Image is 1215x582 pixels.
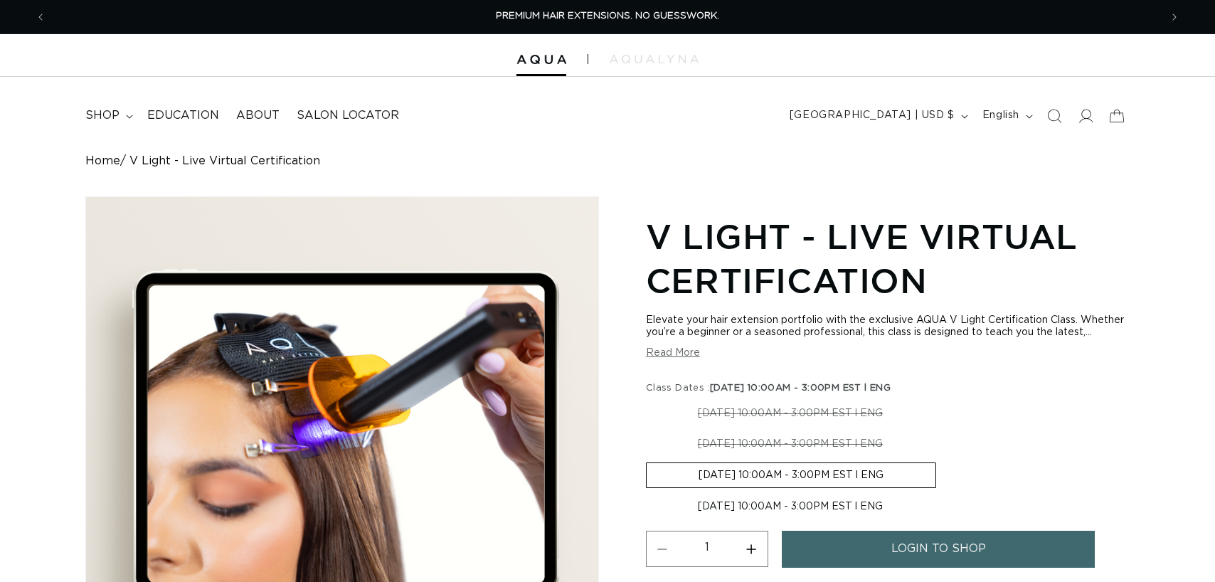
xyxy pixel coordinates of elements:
a: Salon Locator [288,100,408,132]
button: Read More [646,347,700,359]
span: Education [147,108,219,123]
a: Home [85,154,120,168]
label: [DATE] 10:00AM - 3:00PM EST l ENG [646,432,935,456]
a: About [228,100,288,132]
span: login to shop [891,531,986,567]
label: [DATE] 10:00AM - 3:00PM EST l ENG [646,494,935,519]
summary: Search [1039,100,1070,132]
button: [GEOGRAPHIC_DATA] | USD $ [781,102,974,129]
button: Next announcement [1159,4,1190,31]
div: Elevate your hair extension portfolio with the exclusive AQUA V Light Certification Class. Whethe... [646,314,1130,339]
span: V Light - Live Virtual Certification [129,154,320,168]
button: Previous announcement [25,4,56,31]
a: Education [139,100,228,132]
span: [DATE] 10:00AM - 3:00PM EST l ENG [710,383,891,393]
h1: V Light - Live Virtual Certification [646,214,1130,303]
img: aqualyna.com [610,55,699,63]
span: Salon Locator [297,108,399,123]
nav: breadcrumbs [85,154,1130,168]
span: PREMIUM HAIR EXTENSIONS. NO GUESSWORK. [496,11,719,21]
summary: shop [77,100,139,132]
span: About [236,108,280,123]
label: [DATE] 10:00AM - 3:00PM EST l ENG [646,462,936,488]
span: English [982,108,1019,123]
span: [GEOGRAPHIC_DATA] | USD $ [790,108,955,123]
a: login to shop [782,531,1095,567]
img: Aqua Hair Extensions [516,55,566,65]
button: English [974,102,1039,129]
span: shop [85,108,120,123]
label: [DATE] 10:00AM - 3:00PM EST l ENG [646,401,935,425]
legend: Class Dates : [646,381,892,396]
